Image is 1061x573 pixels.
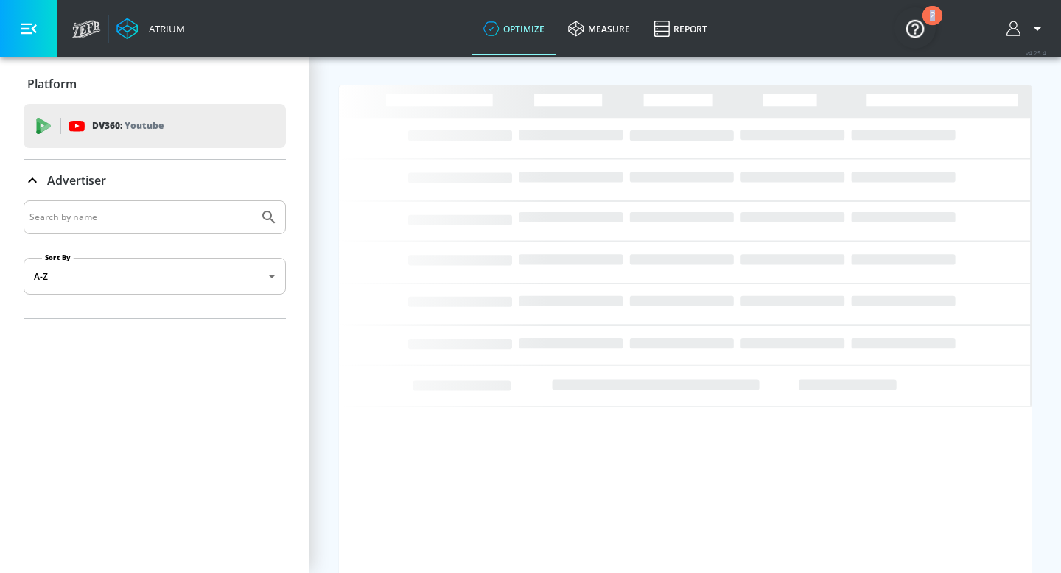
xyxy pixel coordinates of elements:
[47,172,106,189] p: Advertiser
[930,15,935,35] div: 2
[24,306,286,318] nav: list of Advertiser
[24,104,286,148] div: DV360: Youtube
[116,18,185,40] a: Atrium
[24,200,286,318] div: Advertiser
[143,22,185,35] div: Atrium
[24,63,286,105] div: Platform
[27,76,77,92] p: Platform
[642,2,719,55] a: Report
[125,118,164,133] p: Youtube
[556,2,642,55] a: measure
[42,253,74,262] label: Sort By
[472,2,556,55] a: optimize
[894,7,936,49] button: Open Resource Center, 2 new notifications
[29,208,253,227] input: Search by name
[24,258,286,295] div: A-Z
[92,118,164,134] p: DV360:
[24,160,286,201] div: Advertiser
[1026,49,1046,57] span: v 4.25.4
